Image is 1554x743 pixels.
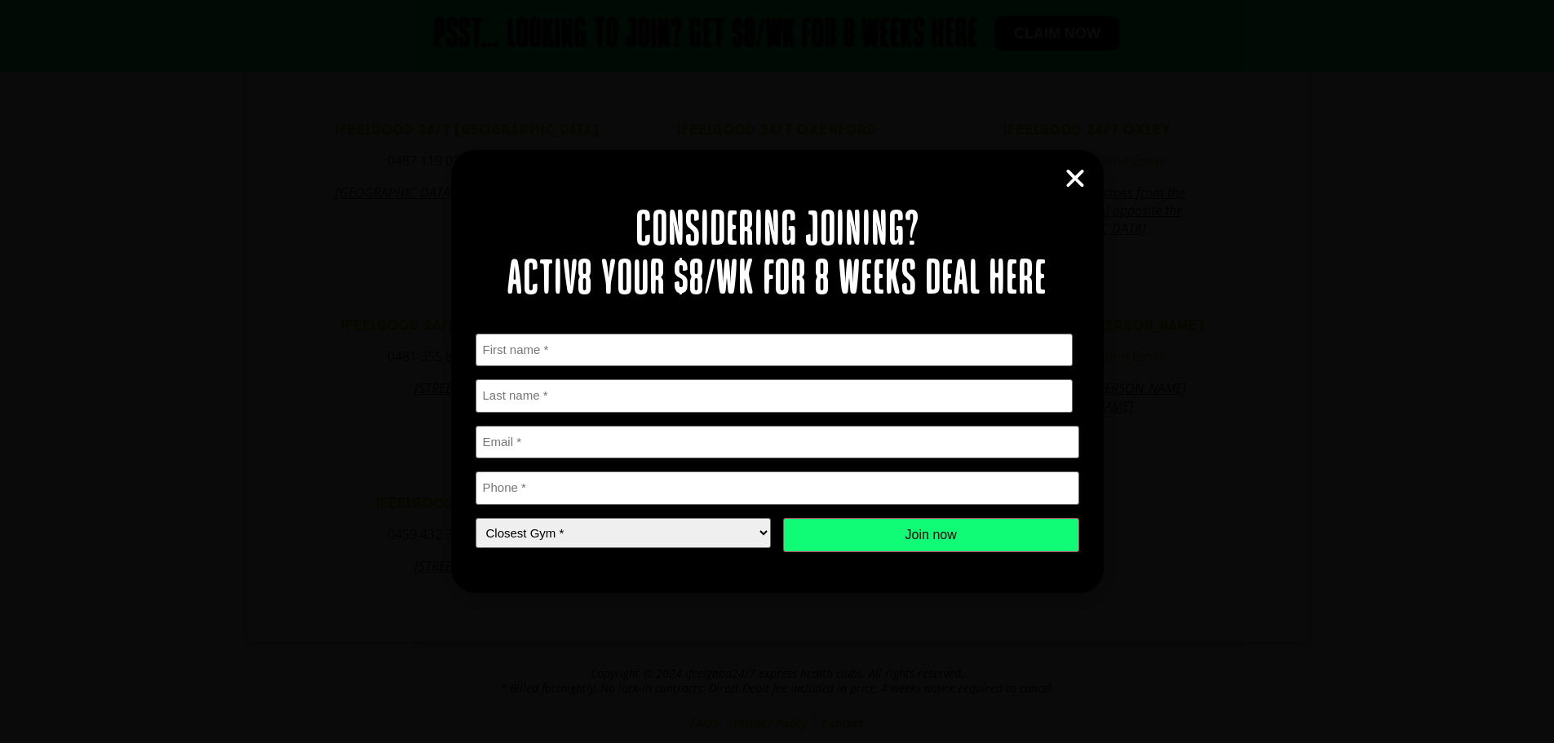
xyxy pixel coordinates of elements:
[476,334,1074,367] input: First name *
[783,518,1079,552] input: Join now
[476,471,1079,505] input: Phone *
[1063,166,1087,191] a: Close
[476,207,1079,305] h2: Considering joining? Activ8 your $8/wk for 8 weeks deal here
[476,379,1074,413] input: Last name *
[476,426,1079,459] input: Email *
